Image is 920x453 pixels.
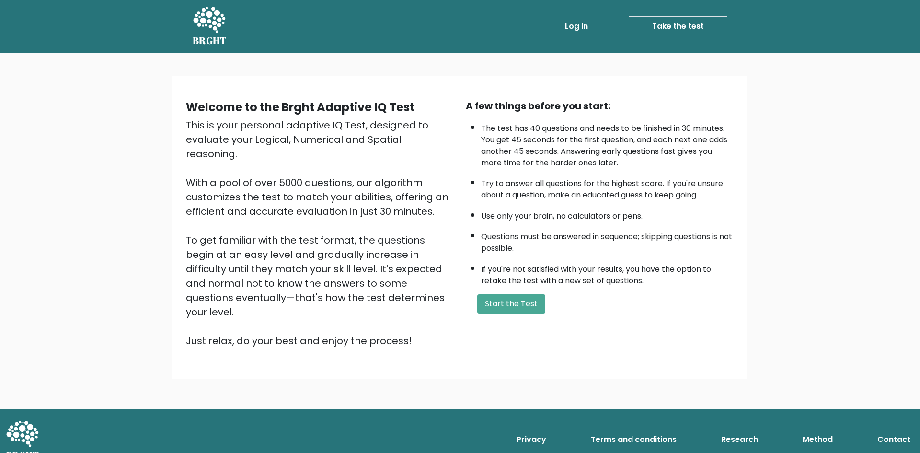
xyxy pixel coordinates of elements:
[193,35,227,46] h5: BRGHT
[481,259,734,287] li: If you're not satisfied with your results, you have the option to retake the test with a new set ...
[874,430,914,449] a: Contact
[186,118,454,348] div: This is your personal adaptive IQ Test, designed to evaluate your Logical, Numerical and Spatial ...
[481,206,734,222] li: Use only your brain, no calculators or pens.
[717,430,762,449] a: Research
[629,16,727,36] a: Take the test
[477,294,545,314] button: Start the Test
[561,17,592,36] a: Log in
[481,173,734,201] li: Try to answer all questions for the highest score. If you're unsure about a question, make an edu...
[587,430,680,449] a: Terms and conditions
[513,430,550,449] a: Privacy
[193,4,227,49] a: BRGHT
[481,226,734,254] li: Questions must be answered in sequence; skipping questions is not possible.
[466,99,734,113] div: A few things before you start:
[481,118,734,169] li: The test has 40 questions and needs to be finished in 30 minutes. You get 45 seconds for the firs...
[799,430,837,449] a: Method
[186,99,414,115] b: Welcome to the Brght Adaptive IQ Test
